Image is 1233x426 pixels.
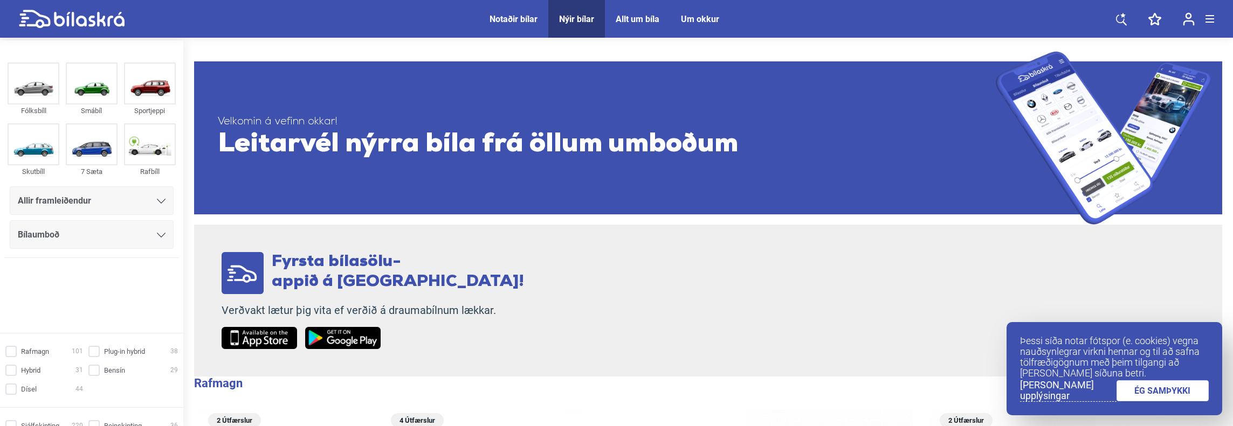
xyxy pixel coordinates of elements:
span: Dísel [21,383,37,395]
a: Velkomin á vefinn okkar!Leitarvél nýrra bíla frá öllum umboðum [194,51,1222,225]
span: Rafmagn [21,346,49,357]
b: Rafmagn [194,376,243,390]
span: Fyrsta bílasölu- appið á [GEOGRAPHIC_DATA]! [272,254,524,290]
span: Bensín [104,365,125,376]
div: 7 Sæta [66,165,118,178]
a: Nýir bílar [559,14,594,24]
span: Bílaumboð [18,227,59,242]
a: ÉG SAMÞYKKI [1117,380,1209,401]
a: Notaðir bílar [490,14,538,24]
span: Hybrid [21,365,40,376]
div: Sportjeppi [124,104,176,117]
span: 38 [170,346,178,357]
div: Skutbíll [8,165,59,178]
span: 31 [75,365,83,376]
span: 29 [170,365,178,376]
a: Um okkur [681,14,719,24]
span: Allir framleiðendur [18,193,91,208]
span: Velkomin á vefinn okkar! [218,115,996,129]
span: Leitarvél nýrra bíla frá öllum umboðum [218,129,996,161]
p: Þessi síða notar fótspor (e. cookies) vegna nauðsynlegrar virkni hennar og til að safna tölfræðig... [1020,336,1209,379]
a: Allt um bíla [616,14,659,24]
p: Verðvakt lætur þig vita ef verðið á draumabílnum lækkar. [222,304,524,317]
a: [PERSON_NAME] upplýsingar [1020,380,1117,402]
div: Smábíl [66,104,118,117]
span: Plug-in hybrid [104,346,145,357]
span: 44 [75,383,83,395]
div: Rafbíll [124,165,176,178]
span: 101 [72,346,83,357]
div: Fólksbíll [8,104,59,117]
img: user-login.svg [1183,12,1195,26]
